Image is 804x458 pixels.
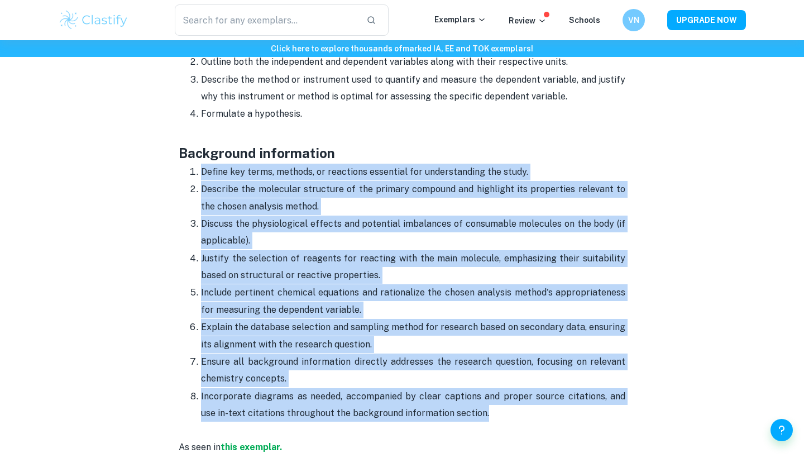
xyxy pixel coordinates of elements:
[628,14,640,26] h6: VN
[201,106,625,122] p: Formulate a hypothesis.
[201,250,625,284] p: Justify the selection of reagents for reacting with the main molecule, emphasizing their suitabil...
[201,71,625,106] p: Describe the method or instrument used to quantify and measure the dependent variable, and justif...
[201,181,625,215] p: Describe the molecular structure of the primary compound and highlight its properties relevant to...
[179,422,625,456] p: As seen in
[201,164,625,180] p: Define key terms, methods, or reactions essential for understanding the study.
[201,284,625,318] p: Include pertinent chemical equations and rationalize the chosen analysis method's appropriateness...
[201,354,625,388] p: Ensure all background information directly addresses the research question, focusing on relevant ...
[623,9,645,31] button: VN
[179,123,625,163] h3: Background information
[58,9,129,31] img: Clastify logo
[2,42,802,55] h6: Click here to explore thousands of marked IA, EE and TOK exemplars !
[667,10,746,30] button: UPGRADE NOW
[201,54,625,70] p: Outline both the independent and dependent variables along with their respective units.
[221,442,282,452] strong: this exemplar.
[221,442,284,452] a: this exemplar.
[175,4,357,36] input: Search for any exemplars...
[770,419,793,441] button: Help and Feedback
[201,216,625,250] p: Discuss the physiological effects and potential imbalances of consumable molecules on the body (i...
[509,15,547,27] p: Review
[434,13,486,26] p: Exemplars
[201,388,625,422] p: Incorporate diagrams as needed, accompanied by clear captions and proper source citations, and us...
[569,16,600,25] a: Schools
[201,319,625,353] p: Explain the database selection and sampling method for research based on secondary data, ensuring...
